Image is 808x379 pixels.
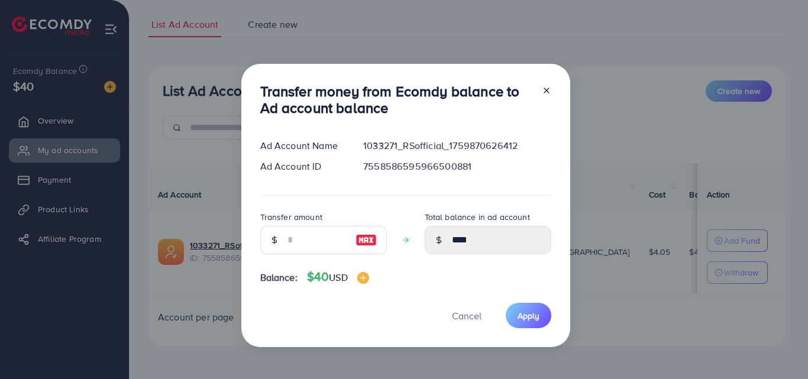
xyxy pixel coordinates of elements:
[307,270,369,284] h4: $40
[518,310,539,322] span: Apply
[354,160,560,173] div: 7558586595966500881
[437,303,496,328] button: Cancel
[357,272,369,284] img: image
[260,271,298,284] span: Balance:
[251,139,354,153] div: Ad Account Name
[260,211,322,223] label: Transfer amount
[506,303,551,328] button: Apply
[329,271,347,284] span: USD
[355,233,377,247] img: image
[251,160,354,173] div: Ad Account ID
[354,139,560,153] div: 1033271_RSofficial_1759870626412
[425,211,530,223] label: Total balance in ad account
[452,309,481,322] span: Cancel
[758,326,799,370] iframe: Chat
[260,83,532,117] h3: Transfer money from Ecomdy balance to Ad account balance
